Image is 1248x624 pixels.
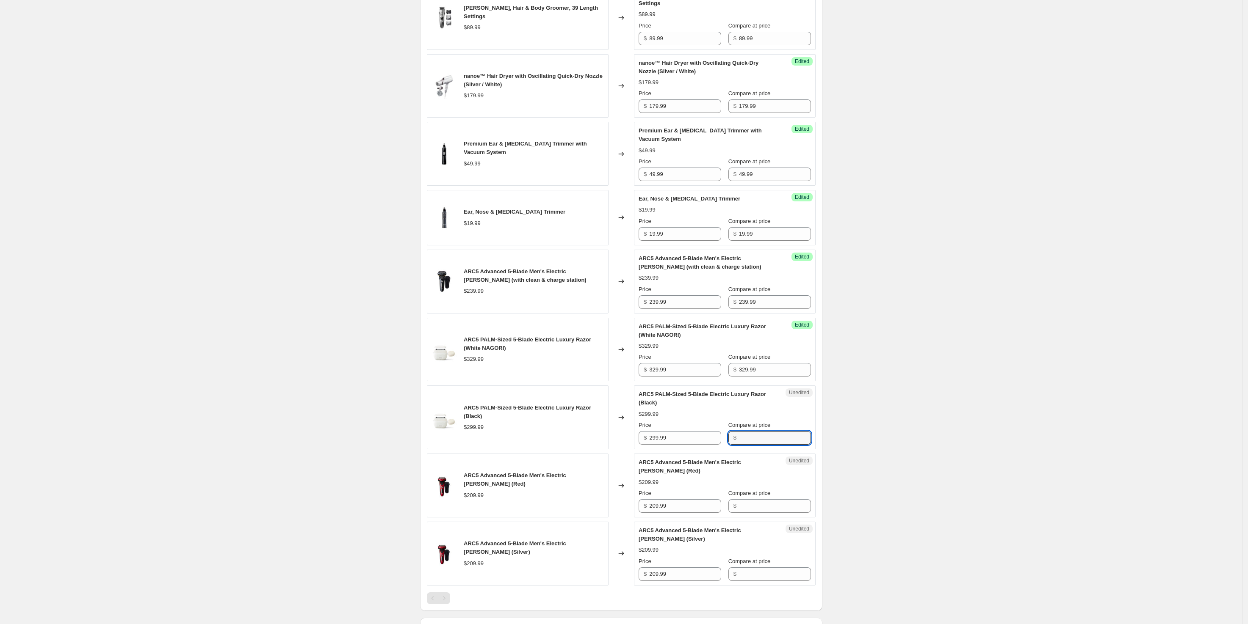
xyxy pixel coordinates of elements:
[464,423,484,432] div: $299.99
[639,90,651,96] span: Price
[644,503,647,509] span: $
[432,269,457,294] img: 23-0091_MC_shopPana_maincarousel_2048x2048_ES-LV67-K_80x.jpg
[644,366,647,373] span: $
[464,540,566,555] span: ARC5 Advanced 5-Blade Men's Electric [PERSON_NAME] (Silver)
[639,546,659,554] div: $209.99
[639,459,741,474] span: ARC5 Advanced 5-Blade Men's Electric [PERSON_NAME] (Red)
[728,286,771,292] span: Compare at price
[795,126,809,132] span: Edited
[432,73,457,99] img: 23-0091_BEA_shopPana_maincarousel_2048x2048_EH-NA67-W_80x.jpg
[432,205,457,230] img: je5t4h3mhluyndzt5xnh_80x.jpg
[639,78,659,87] div: $179.99
[464,404,591,419] span: ARC5 PALM-Sized 5-Blade Electric Luxury Razor (Black)
[728,22,771,29] span: Compare at price
[639,274,659,282] div: $239.99
[464,472,566,487] span: ARC5 Advanced 5-Blade Men's Electric [PERSON_NAME] (Red)
[795,322,809,328] span: Edited
[639,60,758,74] span: nanoe™ Hair Dryer with Oscillating Quick-Dry Nozzle (Silver / White)
[639,342,659,350] div: $329.99
[432,141,457,167] img: kfscskkix4dqfglxoqkh_80x.jpg
[728,422,771,428] span: Compare at price
[639,218,651,224] span: Price
[639,158,651,165] span: Price
[644,434,647,441] span: $
[639,22,651,29] span: Price
[733,231,736,237] span: $
[464,268,587,283] span: ARC5 Advanced 5-Blade Men's Electric [PERSON_NAME] (with clean & charge station)
[639,195,740,202] span: Ear, Nose & [MEDICAL_DATA] Trimmer
[432,473,457,498] img: 24-0153_GEN_sP_projectRED_maincarousel_ES-ALV6HR_80x.jpg
[733,299,736,305] span: $
[728,218,771,224] span: Compare at price
[728,90,771,96] span: Compare at price
[728,354,771,360] span: Compare at price
[464,23,481,32] div: $89.99
[728,558,771,564] span: Compare at price
[464,91,484,100] div: $179.99
[795,194,809,201] span: Edited
[639,206,656,214] div: $19.99
[733,503,736,509] span: $
[639,127,762,142] span: Premium Ear & [MEDICAL_DATA] Trimmer with Vacuum System
[789,389,809,396] span: Unedited
[432,5,457,30] img: oyt6rbqgwglfyrh2m0wb_80x.jpg
[639,286,651,292] span: Price
[432,337,457,362] img: 24-0227_ES-PV6A_NonTextCarousels_00__Shopify_main__2048x2048_9f8de26a-b06e-44b6-8395-1725ae7fd36d...
[639,323,766,338] span: ARC5 PALM-Sized 5-Blade Electric Luxury Razor (White NAGORI)
[644,571,647,577] span: $
[639,255,761,270] span: ARC5 Advanced 5-Blade Men's Electric [PERSON_NAME] (with clean & charge station)
[639,10,656,19] div: $89.99
[464,336,591,351] span: ARC5 PALM-Sized 5-Blade Electric Luxury Razor (White NAGORI)
[733,366,736,373] span: $
[733,571,736,577] span: $
[795,58,809,65] span: Edited
[789,457,809,464] span: Unedited
[464,559,484,568] div: $209.99
[644,35,647,41] span: $
[639,391,766,406] span: ARC5 PALM-Sized 5-Blade Electric Luxury Razor (Black)
[639,490,651,496] span: Price
[639,146,656,155] div: $49.99
[733,103,736,109] span: $
[639,410,659,418] div: $299.99
[789,525,809,532] span: Unedited
[464,159,481,168] div: $49.99
[733,434,736,441] span: $
[733,171,736,177] span: $
[795,253,809,260] span: Edited
[464,73,603,88] span: nanoe™ Hair Dryer with Oscillating Quick-Dry Nozzle (Silver / White)
[432,541,457,566] img: 24-0153_GEN_sP_projectRED_maincarousel_ES-ALV6HR_80x.jpg
[464,209,565,215] span: Ear, Nose & [MEDICAL_DATA] Trimmer
[644,171,647,177] span: $
[427,592,450,604] nav: Pagination
[464,491,484,500] div: $209.99
[639,558,651,564] span: Price
[639,527,741,542] span: ARC5 Advanced 5-Blade Men's Electric [PERSON_NAME] (Silver)
[639,422,651,428] span: Price
[432,405,457,430] img: 24-0227_ES-PV6A_NonTextCarousels_00__Shopify_main__2048x2048_9f8de26a-b06e-44b6-8395-1725ae7fd36d...
[464,219,481,228] div: $19.99
[728,158,771,165] span: Compare at price
[639,478,659,487] div: $209.99
[644,299,647,305] span: $
[728,490,771,496] span: Compare at price
[644,231,647,237] span: $
[464,5,598,19] span: [PERSON_NAME], Hair & Body Groomer, 39 Length Settings
[644,103,647,109] span: $
[464,355,484,363] div: $329.99
[733,35,736,41] span: $
[464,140,587,155] span: Premium Ear & [MEDICAL_DATA] Trimmer with Vacuum System
[464,287,484,295] div: $239.99
[639,354,651,360] span: Price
